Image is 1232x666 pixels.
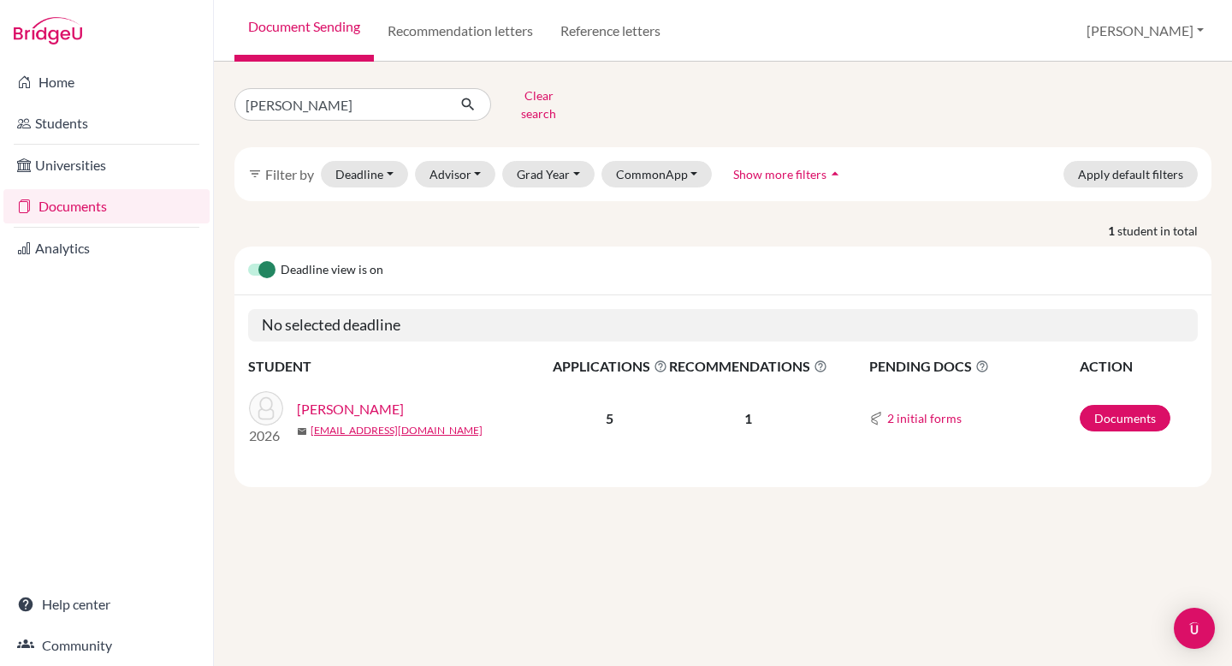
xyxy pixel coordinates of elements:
[14,17,82,45] img: Bridge-U
[3,231,210,265] a: Analytics
[234,88,447,121] input: Find student by name...
[733,167,826,181] span: Show more filters
[3,106,210,140] a: Students
[669,408,827,429] p: 1
[1108,222,1117,240] strong: 1
[1117,222,1211,240] span: student in total
[1063,161,1198,187] button: Apply default filters
[3,189,210,223] a: Documents
[869,356,1078,377] span: PENDING DOCS
[248,309,1198,342] h5: No selected deadline
[601,161,713,187] button: CommonApp
[265,166,314,182] span: Filter by
[1080,405,1170,431] a: Documents
[249,391,283,425] img: Fairweather, Micah
[297,399,404,419] a: [PERSON_NAME]
[297,426,307,437] span: mail
[886,408,962,428] button: 2 initial forms
[669,356,827,377] span: RECOMMENDATIONS
[248,167,262,181] i: filter_list
[553,356,667,377] span: APPLICATIONS
[826,165,844,182] i: arrow_drop_up
[1079,15,1211,47] button: [PERSON_NAME]
[3,587,210,621] a: Help center
[719,161,858,187] button: Show more filtersarrow_drop_up
[3,148,210,182] a: Universities
[502,161,595,187] button: Grad Year
[249,425,283,446] p: 2026
[415,161,496,187] button: Advisor
[1174,608,1215,649] div: Open Intercom Messenger
[311,423,483,438] a: [EMAIL_ADDRESS][DOMAIN_NAME]
[281,260,383,281] span: Deadline view is on
[606,410,613,426] b: 5
[869,412,883,425] img: Common App logo
[3,65,210,99] a: Home
[491,82,586,127] button: Clear search
[1079,355,1198,378] th: ACTION
[248,355,552,378] th: STUDENT
[3,628,210,663] a: Community
[321,161,408,187] button: Deadline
